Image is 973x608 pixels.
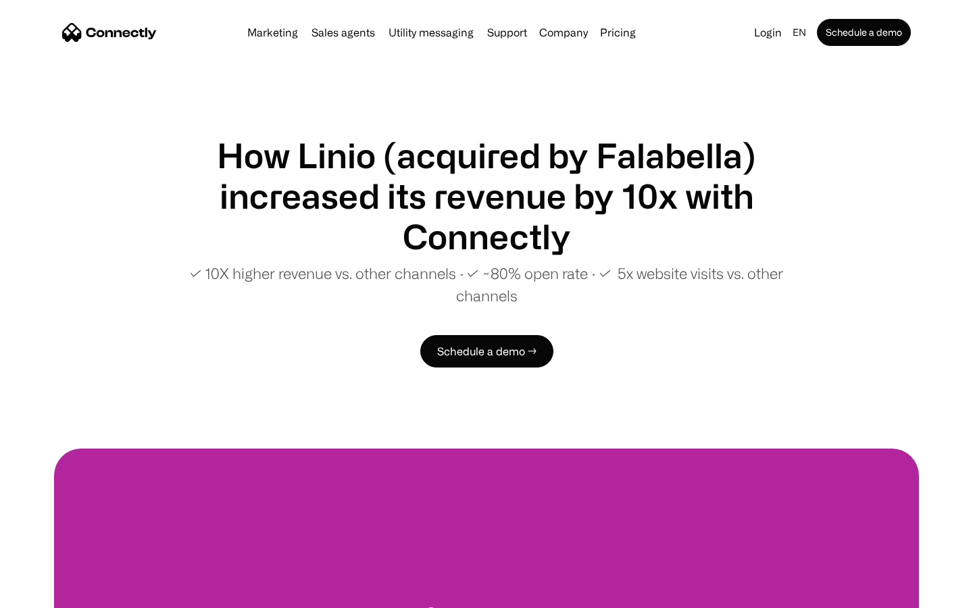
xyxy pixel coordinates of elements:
[749,23,787,42] a: Login
[14,583,81,603] aside: Language selected: English
[595,27,641,38] a: Pricing
[242,27,303,38] a: Marketing
[27,584,81,603] ul: Language list
[383,27,479,38] a: Utility messaging
[306,27,380,38] a: Sales agents
[793,23,806,42] div: en
[162,262,811,307] p: ✓ 10X higher revenue vs. other channels ∙ ✓ ~80% open rate ∙ ✓ 5x website visits vs. other channels
[817,19,911,46] a: Schedule a demo
[162,135,811,257] h1: How Linio (acquired by Falabella) increased its revenue by 10x with Connectly
[482,27,532,38] a: Support
[539,23,588,42] div: Company
[420,335,553,368] a: Schedule a demo →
